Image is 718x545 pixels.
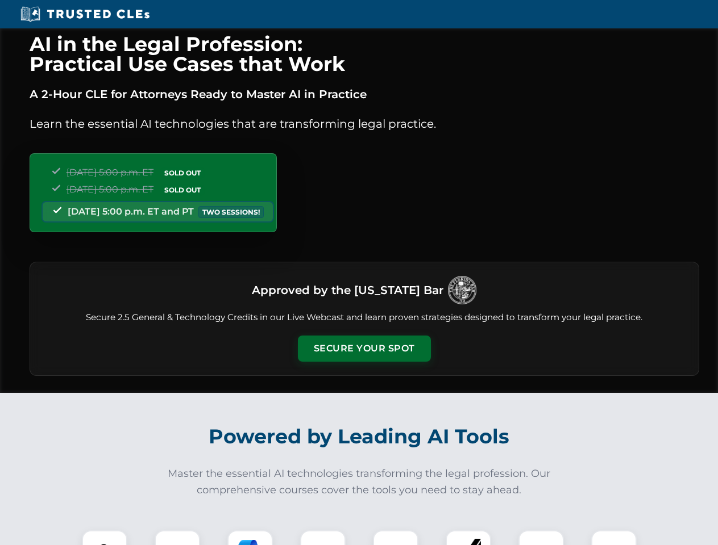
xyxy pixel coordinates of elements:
span: SOLD OUT [160,167,205,179]
p: Master the essential AI technologies transforming the legal profession. Our comprehensive courses... [160,466,558,498]
h2: Powered by Leading AI Tools [44,417,674,456]
button: Secure Your Spot [298,336,431,362]
img: Trusted CLEs [17,6,153,23]
span: [DATE] 5:00 p.m. ET [67,184,153,195]
span: SOLD OUT [160,184,205,196]
h3: Approved by the [US_STATE] Bar [252,280,443,300]
h1: AI in the Legal Profession: Practical Use Cases that Work [30,34,699,74]
img: Logo [448,276,476,304]
p: Secure 2.5 General & Technology Credits in our Live Webcast and learn proven strategies designed ... [44,311,685,324]
p: Learn the essential AI technologies that are transforming legal practice. [30,115,699,133]
p: A 2-Hour CLE for Attorneys Ready to Master AI in Practice [30,85,699,103]
span: [DATE] 5:00 p.m. ET [67,167,153,178]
